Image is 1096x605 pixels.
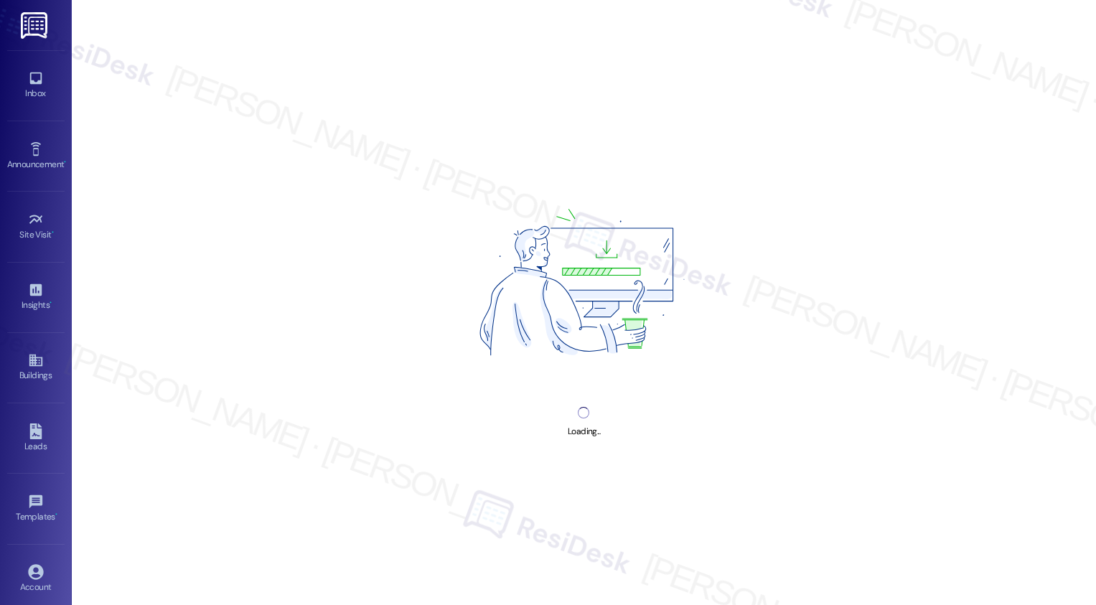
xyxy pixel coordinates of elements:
a: Account [7,560,65,599]
a: Templates • [7,489,65,528]
a: Site Visit • [7,207,65,246]
span: • [64,157,66,167]
a: Insights • [7,278,65,316]
a: Buildings [7,348,65,387]
div: Loading... [568,424,600,439]
span: • [50,298,52,308]
img: ResiDesk Logo [21,12,50,39]
a: Inbox [7,66,65,105]
a: Leads [7,419,65,458]
span: • [52,228,54,238]
span: • [55,510,57,520]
